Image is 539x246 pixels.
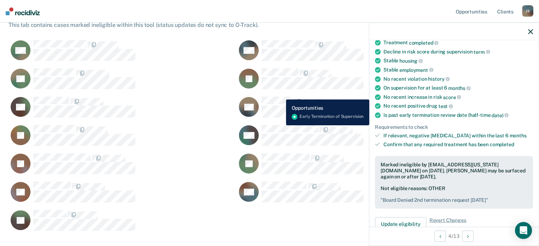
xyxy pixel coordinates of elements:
[383,142,533,148] div: Confirm that any required treatment has been
[409,40,439,45] span: completed
[515,222,532,239] div: Open Intercom Messenger
[383,103,533,109] div: No recent positive drug
[6,7,40,15] img: Recidiviz
[383,94,533,100] div: No recent increase in risk
[237,40,465,68] div: CaseloadOpportunityCell-265134
[237,96,465,125] div: CaseloadOpportunityCell-264161
[509,133,526,138] span: months
[383,48,533,55] div: Decline in risk score during supervision
[383,112,533,118] div: Is past early termination review date (half-time
[381,197,527,203] pre: " Board Denied 2nd termination request [DATE] "
[383,133,533,139] div: If relevant, negative [MEDICAL_DATA] within the last 6
[9,210,237,238] div: CaseloadOpportunityCell-151079
[237,125,465,153] div: CaseloadOpportunityCell-253378
[383,85,533,91] div: On supervision for at least 6
[381,161,527,179] div: Marked ineligible by [EMAIL_ADDRESS][US_STATE][DOMAIN_NAME] on [DATE]. [PERSON_NAME] may be surfa...
[9,68,237,96] div: CaseloadOpportunityCell-256882
[9,22,530,28] div: This tab contains cases marked ineligible within this tool (status updates do not sync to O-Track).
[9,40,237,68] div: CaseloadOpportunityCell-267210
[522,5,533,17] div: J S
[383,67,533,73] div: Stable
[375,217,426,231] button: Update eligibility
[462,230,473,242] button: Next Opportunity
[399,67,433,73] span: employment
[438,103,453,109] span: test
[429,217,466,231] span: Revert Changes
[9,153,237,181] div: CaseloadOpportunityCell-248298
[473,49,490,55] span: term
[383,58,533,64] div: Stable
[383,40,533,46] div: Treatment
[375,124,533,130] div: Requirements to check
[237,181,465,210] div: CaseloadOpportunityCell-224569
[490,142,514,147] span: completed
[9,181,237,210] div: CaseloadOpportunityCell-207384
[443,94,461,100] span: score
[237,153,465,181] div: CaseloadOpportunityCell-232929
[9,96,237,125] div: CaseloadOpportunityCell-259967
[381,185,527,203] div: Not eligible reasons: OTHER
[434,230,446,242] button: Previous Opportunity
[428,76,450,82] span: history
[492,112,509,118] span: date)
[383,76,533,82] div: No recent violation
[399,58,423,64] span: housing
[237,68,465,96] div: CaseloadOpportunityCell-183220
[369,227,539,245] div: 4 / 13
[9,125,237,153] div: CaseloadOpportunityCell-203814
[448,85,471,91] span: months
